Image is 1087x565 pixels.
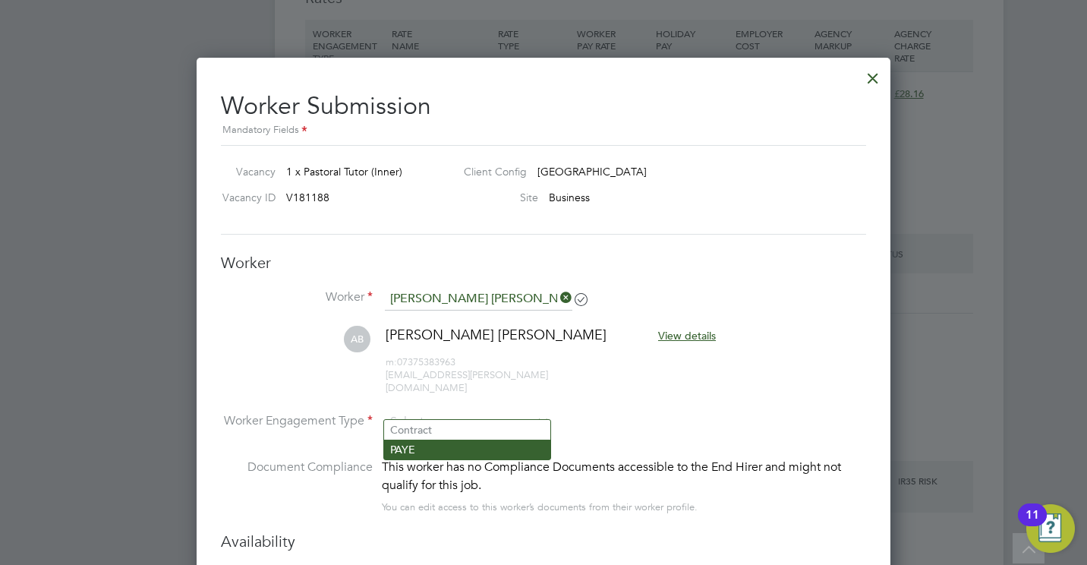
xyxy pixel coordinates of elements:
[221,289,373,305] label: Worker
[537,165,647,178] span: [GEOGRAPHIC_DATA]
[382,498,698,516] div: You can edit access to this worker’s documents from their worker profile.
[221,253,866,273] h3: Worker
[452,191,538,204] label: Site
[221,532,866,551] h3: Availability
[384,440,550,459] li: PAYE
[1026,515,1039,535] div: 11
[221,458,373,513] label: Document Compliance
[221,122,866,139] div: Mandatory Fields
[344,326,370,352] span: AB
[286,165,402,178] span: 1 x Pastoral Tutor (Inner)
[386,355,455,368] span: 07375383963
[549,191,590,204] span: Business
[221,79,866,139] h2: Worker Submission
[658,329,716,342] span: View details
[386,368,548,394] span: [EMAIL_ADDRESS][PERSON_NAME][DOMAIN_NAME]
[215,191,276,204] label: Vacancy ID
[286,191,329,204] span: V181188
[386,326,607,343] span: [PERSON_NAME] [PERSON_NAME]
[1026,504,1075,553] button: Open Resource Center, 11 new notifications
[385,411,550,434] input: Select one
[382,458,866,494] div: This worker has no Compliance Documents accessible to the End Hirer and might not qualify for thi...
[384,420,550,440] li: Contract
[385,288,572,311] input: Search for...
[215,165,276,178] label: Vacancy
[221,413,373,429] label: Worker Engagement Type
[452,165,527,178] label: Client Config
[386,355,397,368] span: m:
